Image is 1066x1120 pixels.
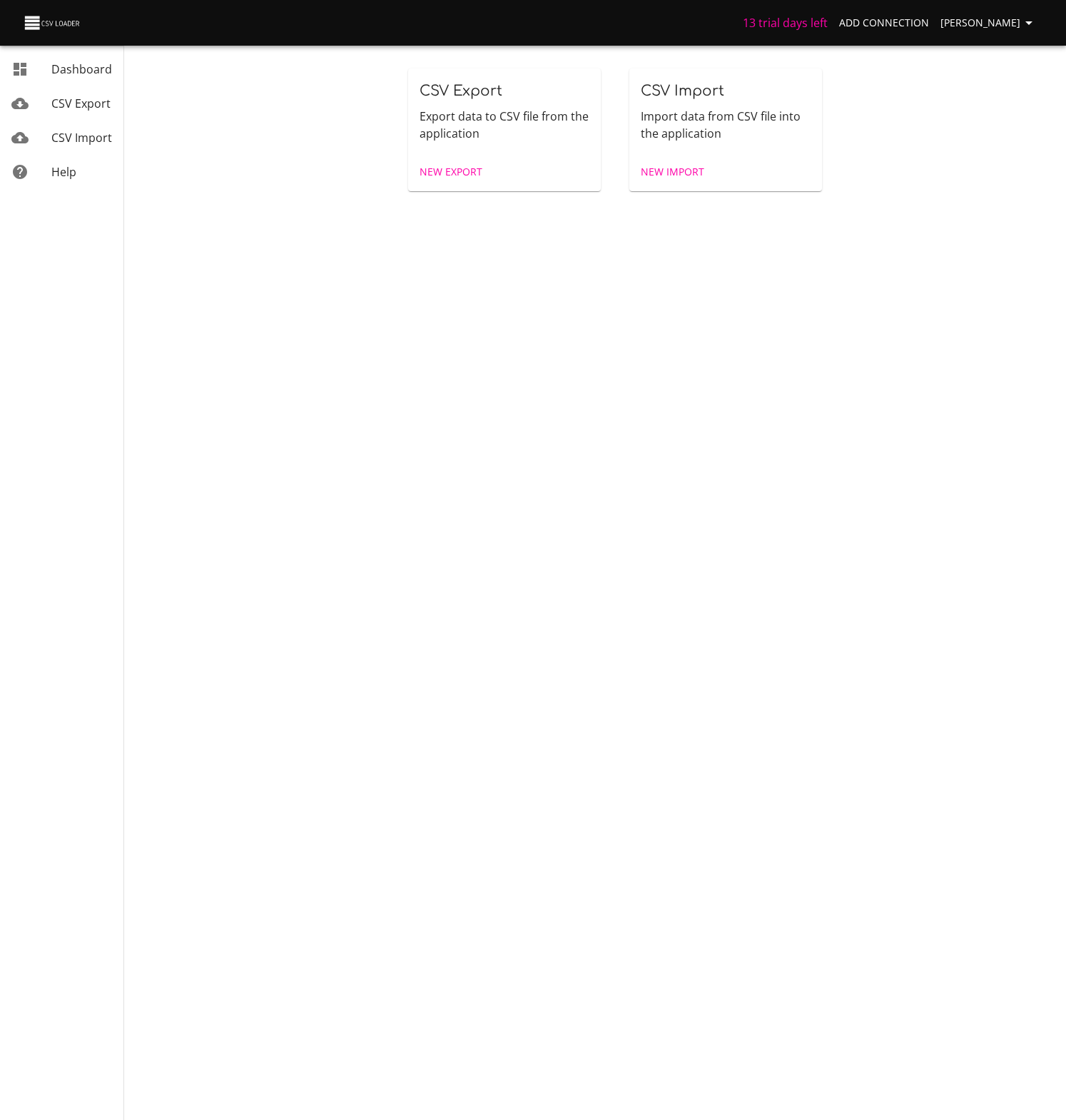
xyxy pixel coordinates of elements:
[641,83,724,99] span: CSV Import
[420,83,502,99] span: CSV Export
[51,61,112,77] span: Dashboard
[420,163,482,181] span: New Export
[641,108,811,142] p: Import data from CSV file into the application
[51,164,76,180] span: Help
[839,14,929,32] span: Add Connection
[23,13,83,33] img: CSV Loader
[51,130,112,146] span: CSV Import
[743,13,828,33] h6: 13 trial days left
[635,159,710,185] a: New Import
[833,10,935,36] a: Add Connection
[940,14,1037,32] span: [PERSON_NAME]
[414,159,488,185] a: New Export
[935,10,1043,36] button: [PERSON_NAME]
[420,108,589,142] p: Export data to CSV file from the application
[51,96,111,111] span: CSV Export
[641,163,704,181] span: New Import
